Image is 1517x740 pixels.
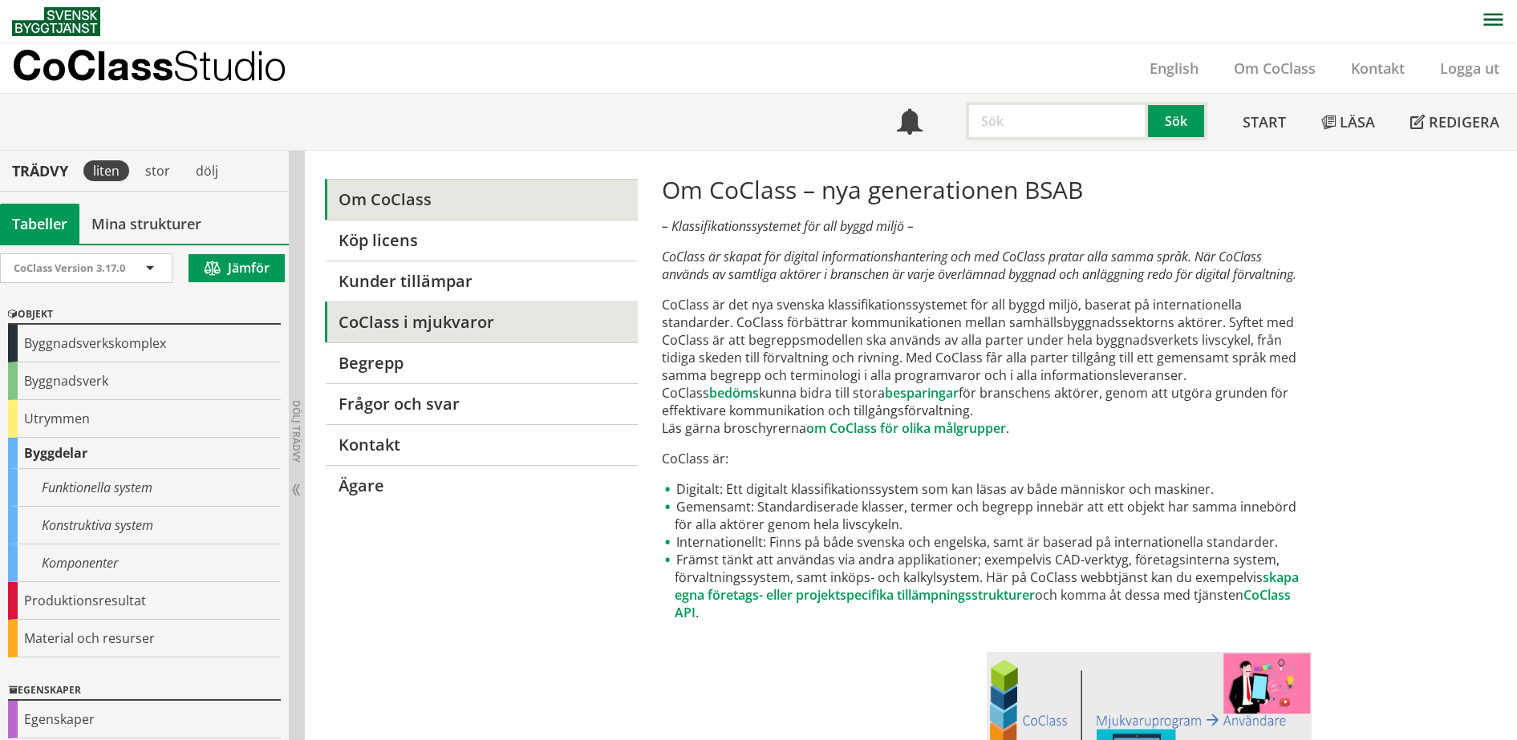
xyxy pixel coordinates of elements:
div: stor [136,160,180,181]
a: bedöms [709,384,759,402]
span: Start [1243,112,1286,131]
a: Om CoClass [1216,59,1333,78]
a: Läsa [1304,94,1393,150]
a: Start [1225,94,1304,150]
a: Ägare [325,465,637,506]
div: Konstruktiva system [8,507,281,544]
div: Produktionsresultat [8,582,281,620]
p: CoClass är det nya svenska klassifikationssystemet för all byggd miljö, baserat på internationell... [662,296,1311,437]
li: Främst tänkt att användas via andra applikationer; exempelvis CAD-verktyg, företagsinterna system... [662,551,1311,621]
div: Utrymmen [8,400,281,438]
a: Logga ut [1422,59,1517,78]
div: dölj [186,160,228,181]
span: Dölj trädvy [290,400,303,463]
a: English [1132,59,1216,78]
a: besparingar [885,384,959,402]
div: Komponenter [8,544,281,582]
a: skapa egna företags- eller projektspecifika tillämpningsstrukturer [675,568,1299,604]
img: Svensk Byggtjänst [12,7,100,36]
em: CoClass är skapat för digital informationshantering och med CoClass pratar alla samma språk. När ... [662,248,1296,283]
div: liten [83,160,129,181]
div: Egenskaper [8,701,281,738]
a: CoClass i mjukvaror [325,301,637,342]
div: Byggnadsverk [8,362,281,400]
a: Kunder tillämpar [325,261,637,301]
button: Jämför [189,254,285,282]
a: Kontakt [1333,59,1422,78]
a: Köp licens [325,220,637,261]
p: CoClass [12,56,286,75]
a: om CoClass för olika målgrupper [806,419,1006,437]
a: Begrepp [325,342,637,383]
li: Digitalt: Ett digitalt klassifikationssystem som kan läsas av både människor och maskiner. [662,480,1311,498]
em: – Klassifikationssystemet för all byggd miljö – [662,217,914,235]
span: Studio [173,42,286,89]
h1: Om CoClass – nya generationen BSAB [662,176,1311,204]
div: Material och resurser [8,620,281,657]
div: Byggnadsverkskomplex [8,325,281,362]
div: Trädvy [3,162,77,180]
input: Sök [966,102,1148,140]
a: CoClass API [675,586,1291,621]
a: Kontakt [325,424,637,465]
a: Om CoClass [325,179,637,220]
a: Frågor och svar [325,383,637,424]
div: Objekt [8,305,281,325]
li: Internationellt: Finns på både svenska och engelska, samt är baserad på internationella standarder. [662,533,1311,551]
div: Funktionella system [8,469,281,507]
span: CoClass Version 3.17.0 [14,261,125,275]
span: Redigera [1429,112,1499,131]
a: Mina strukturer [79,204,213,244]
span: Läsa [1340,112,1375,131]
div: Byggdelar [8,438,281,469]
li: Gemensamt: Standardiserade klasser, termer och begrepp innebär att ett objekt har samma innebörd ... [662,498,1311,533]
a: CoClassStudio [12,43,321,93]
div: Egenskaper [8,681,281,701]
span: Notifikationer [897,111,923,136]
a: Redigera [1393,94,1517,150]
p: CoClass är: [662,450,1311,467]
button: Sök [1148,102,1207,140]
